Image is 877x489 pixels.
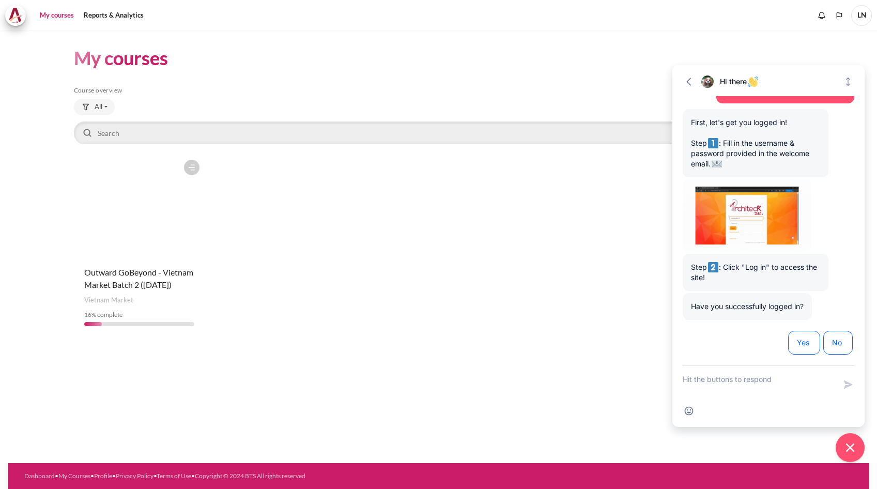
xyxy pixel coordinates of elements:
a: Outward GoBeyond - Vietnam Market Batch 2 ([DATE]) [84,267,193,289]
h5: Course overview [74,86,804,95]
a: Reports & Analytics [80,5,147,26]
button: Languages [832,8,847,23]
div: Show notification window with no new notifications [814,8,829,23]
a: User menu [851,5,872,26]
section: Content [8,30,869,352]
h1: My courses [74,46,168,70]
a: Dashboard [24,472,55,480]
span: LN [851,5,872,26]
button: Grouping drop-down menu [74,99,115,115]
a: My courses [36,5,78,26]
span: Vietnam Market [84,295,133,305]
div: % complete [84,310,195,319]
a: Profile [94,472,112,480]
input: Search [74,121,804,144]
a: Architeck Architeck [5,5,31,26]
div: • • • • • [24,471,487,481]
a: Copyright © 2024 BTS All rights reserved [195,472,305,480]
img: Architeck [8,8,23,23]
a: My Courses [58,472,90,480]
div: Course overview controls [74,99,804,146]
a: Privacy Policy [116,472,153,480]
span: All [95,102,102,112]
span: 16 [84,311,91,318]
a: Terms of Use [157,472,191,480]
